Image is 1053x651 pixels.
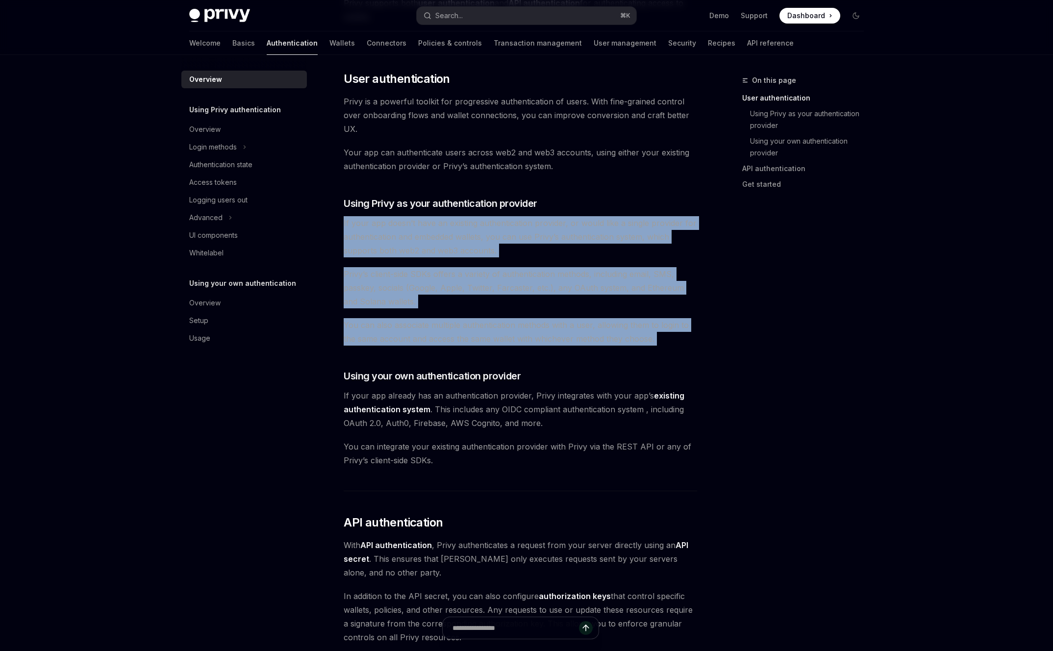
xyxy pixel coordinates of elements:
a: Overview [181,121,307,138]
a: Policies & controls [418,31,482,55]
a: Basics [232,31,255,55]
span: Your app can authenticate users across web2 and web3 accounts, using either your existing authent... [344,146,697,173]
a: UI components [181,226,307,244]
div: Authentication state [189,159,252,171]
span: You can integrate your existing authentication provider with Privy via the REST API or any of Pri... [344,440,697,467]
a: Usage [181,329,307,347]
div: UI components [189,229,238,241]
a: Recipes [708,31,735,55]
img: dark logo [189,9,250,23]
div: Setup [189,315,208,326]
div: Logging users out [189,194,248,206]
span: Privy’s client-side SDKs offers a variety of authentication methods, including email, SMS, passke... [344,267,697,308]
div: Advanced [189,212,223,224]
a: API authentication [742,161,872,176]
span: API authentication [344,515,443,530]
span: Using Privy as your authentication provider [344,197,537,210]
span: If your app doesn’t have an existing authentication provider, or would like a single provider for... [344,216,697,257]
a: Access tokens [181,174,307,191]
button: Send message [579,621,593,635]
a: Demo [709,11,729,21]
div: Whitelabel [189,247,224,259]
a: Dashboard [779,8,840,24]
a: Using Privy as your authentication provider [750,106,872,133]
div: Login methods [189,141,237,153]
a: Authentication state [181,156,307,174]
a: Logging users out [181,191,307,209]
button: Toggle dark mode [848,8,864,24]
a: Overview [181,71,307,88]
a: Transaction management [494,31,582,55]
span: ⌘ K [620,12,630,20]
strong: API authentication [360,540,432,550]
a: Connectors [367,31,406,55]
span: If your app already has an authentication provider, Privy integrates with your app’s . This inclu... [344,389,697,430]
a: Setup [181,312,307,329]
button: Search...⌘K [417,7,636,25]
a: Security [668,31,696,55]
span: Dashboard [787,11,825,21]
span: You can also associate multiple authentication methods with a user, allowing them to login to the... [344,318,697,346]
span: With , Privy authenticates a request from your server directly using an . This ensures that [PERS... [344,538,697,579]
div: Overview [189,74,222,85]
a: User management [594,31,656,55]
a: Wallets [329,31,355,55]
h5: Using Privy authentication [189,104,281,116]
a: Using your own authentication provider [750,133,872,161]
span: Using your own authentication provider [344,369,521,383]
h5: Using your own authentication [189,277,296,289]
a: Authentication [267,31,318,55]
a: API reference [747,31,794,55]
span: Privy is a powerful toolkit for progressive authentication of users. With fine-grained control ov... [344,95,697,136]
a: Get started [742,176,872,192]
span: User authentication [344,71,450,87]
span: On this page [752,75,796,86]
div: Usage [189,332,210,344]
strong: authorization keys [539,591,611,601]
div: Search... [435,10,463,22]
a: Support [741,11,768,21]
div: Overview [189,297,221,309]
a: Overview [181,294,307,312]
div: Access tokens [189,176,237,188]
div: Overview [189,124,221,135]
span: In addition to the API secret, you can also configure that control specific wallets, policies, an... [344,589,697,644]
a: Whitelabel [181,244,307,262]
a: Welcome [189,31,221,55]
a: User authentication [742,90,872,106]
